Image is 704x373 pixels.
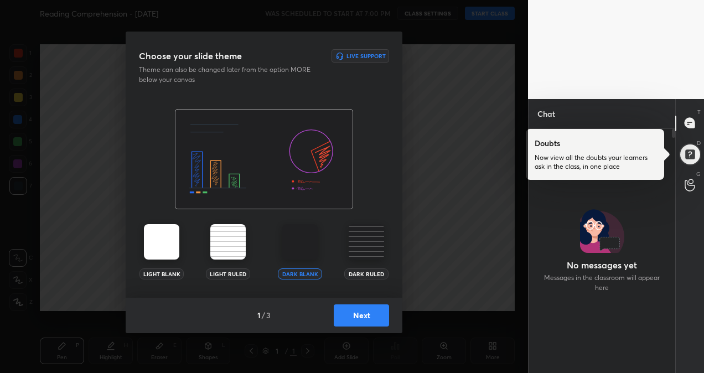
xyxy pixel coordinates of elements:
p: G [696,170,701,178]
button: Next [334,304,389,327]
p: D [697,139,701,147]
h4: 3 [266,309,271,321]
h4: 1 [257,309,261,321]
h6: Live Support [346,53,386,59]
img: darkTheme.aa1caeba.svg [282,224,318,260]
p: Chat [529,99,564,128]
h4: / [262,309,265,321]
h3: Choose your slide theme [139,49,242,63]
img: lightTheme.5bb83c5b.svg [144,224,179,260]
div: Light Ruled [206,268,250,279]
img: lightRuledTheme.002cd57a.svg [210,224,246,260]
img: darkThemeBanner.f801bae7.svg [175,109,353,210]
p: Theme can also be changed later from the option MORE below your canvas [139,65,318,85]
p: T [697,108,701,116]
div: Dark Ruled [344,268,389,279]
div: Light Blank [139,268,184,279]
div: Dark Blank [278,268,322,279]
img: darkRuledTheme.359fb5fd.svg [349,224,384,260]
